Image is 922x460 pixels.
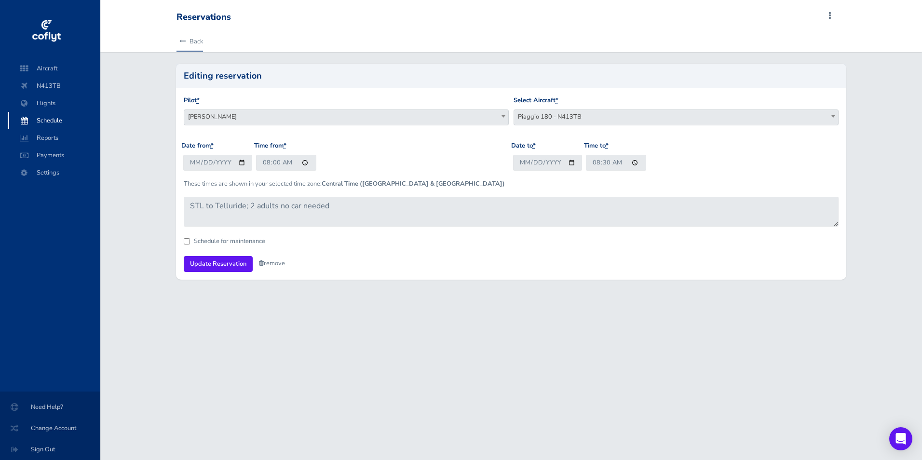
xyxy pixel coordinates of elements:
label: Time from [254,141,286,151]
input: Update Reservation [184,256,253,272]
div: Open Intercom Messenger [889,427,912,450]
span: Schedule [17,112,91,129]
span: Piaggio 180 - N413TB [514,109,839,125]
label: Date to [511,141,536,151]
a: remove [259,259,285,268]
label: Date from [181,141,214,151]
span: Flights [17,95,91,112]
span: Need Help? [12,398,89,416]
label: Pilot [184,95,200,106]
span: Payments [17,147,91,164]
span: Aircraft [17,60,91,77]
span: Sign Out [12,441,89,458]
label: Select Aircraft [514,95,558,106]
abbr: required [556,96,558,105]
a: Back [176,31,203,52]
span: Change Account [12,419,89,437]
span: Reports [17,129,91,147]
span: Tim VanMatre [184,109,509,125]
span: Settings [17,164,91,181]
span: Piaggio 180 - N413TB [514,110,838,123]
abbr: required [606,141,609,150]
div: Reservations [176,12,231,23]
span: Tim VanMatre [184,110,508,123]
abbr: required [197,96,200,105]
textarea: STL to Telluride; 2 adults no car needed [184,197,839,227]
abbr: required [533,141,536,150]
h2: Editing reservation [184,71,839,80]
label: Time to [584,141,609,151]
abbr: required [284,141,286,150]
img: coflyt logo [30,17,62,46]
b: Central Time ([GEOGRAPHIC_DATA] & [GEOGRAPHIC_DATA]) [322,179,505,188]
label: Schedule for maintenance [194,238,265,244]
p: These times are shown in your selected time zone: [184,179,839,189]
span: N413TB [17,77,91,95]
abbr: required [211,141,214,150]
